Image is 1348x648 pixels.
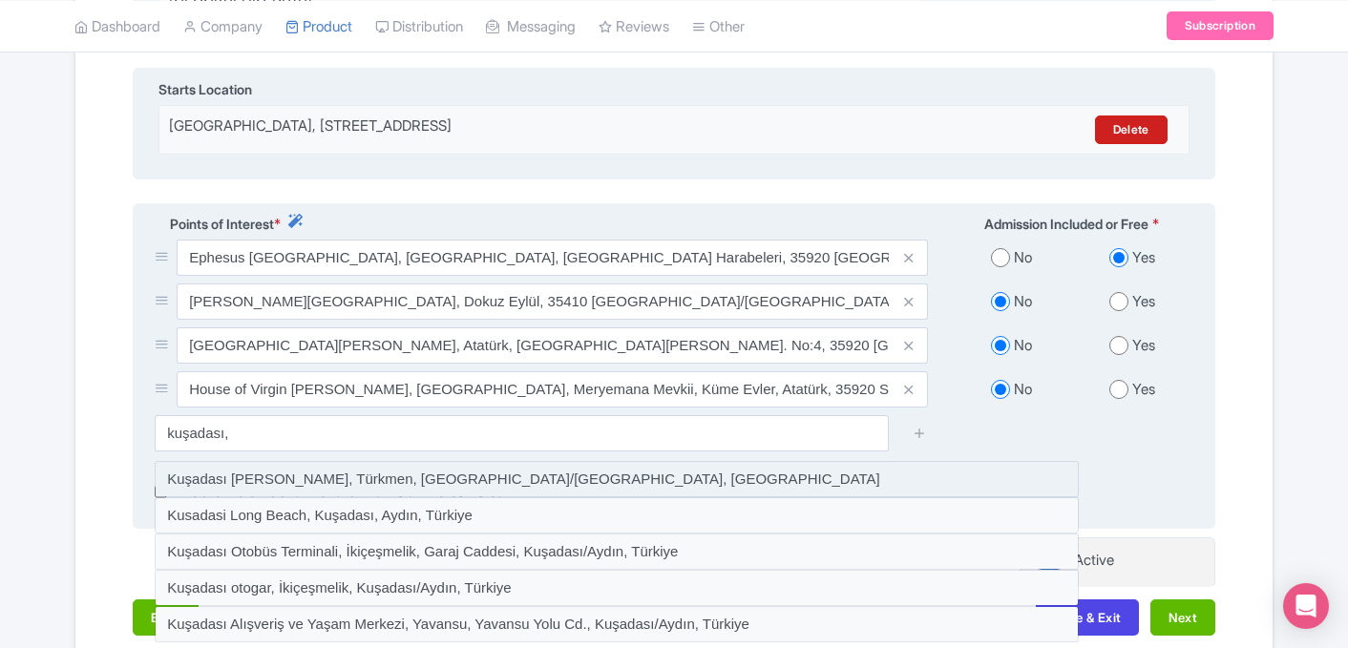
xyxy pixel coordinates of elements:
label: No [1014,247,1032,269]
label: Yes [1132,247,1155,269]
label: No [1014,335,1032,357]
label: Yes [1132,291,1155,313]
span: Points of Interest [170,214,274,234]
span: Admission Included or Free [984,214,1148,234]
a: Delete [1095,115,1168,144]
div: [GEOGRAPHIC_DATA], [STREET_ADDRESS] [169,115,926,144]
button: Next [1150,599,1215,636]
label: No [1014,379,1032,401]
div: Active [1074,550,1114,572]
span: Starts Location [158,79,252,99]
a: Subscription [1167,11,1274,40]
label: No [1014,291,1032,313]
button: Save & Exit [1036,599,1139,636]
label: Yes [1132,335,1155,357]
label: Yes [1132,379,1155,401]
div: Open Intercom Messenger [1283,583,1329,629]
button: Back [133,599,199,636]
